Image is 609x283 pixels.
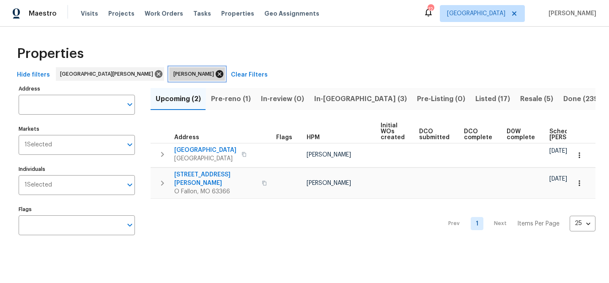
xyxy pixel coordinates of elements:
[419,129,450,140] span: DCO submitted
[440,204,595,244] nav: Pagination Navigation
[447,9,505,18] span: [GEOGRAPHIC_DATA]
[228,67,271,83] button: Clear Filters
[307,180,351,186] span: [PERSON_NAME]
[314,93,407,105] span: In-[GEOGRAPHIC_DATA] (3)
[264,9,319,18] span: Geo Assignments
[124,99,136,110] button: Open
[60,70,156,78] span: [GEOGRAPHIC_DATA][PERSON_NAME]
[19,86,135,91] label: Address
[108,9,134,18] span: Projects
[169,67,225,81] div: [PERSON_NAME]
[19,167,135,172] label: Individuals
[173,70,217,78] span: [PERSON_NAME]
[428,5,433,14] div: 12
[193,11,211,16] span: Tasks
[520,93,553,105] span: Resale (5)
[507,129,535,140] span: D0W complete
[17,49,84,58] span: Properties
[517,220,560,228] p: Items Per Page
[381,123,405,140] span: Initial WOs created
[25,141,52,148] span: 1 Selected
[570,212,595,234] div: 25
[545,9,596,18] span: [PERSON_NAME]
[307,152,351,158] span: [PERSON_NAME]
[549,176,567,182] span: [DATE]
[14,67,53,83] button: Hide filters
[56,67,164,81] div: [GEOGRAPHIC_DATA][PERSON_NAME]
[231,70,268,80] span: Clear Filters
[563,93,601,105] span: Done (239)
[261,93,304,105] span: In-review (0)
[145,9,183,18] span: Work Orders
[276,135,292,140] span: Flags
[464,129,492,140] span: DCO complete
[124,179,136,191] button: Open
[174,146,236,154] span: [GEOGRAPHIC_DATA]
[19,207,135,212] label: Flags
[549,129,597,140] span: Scheduled [PERSON_NAME]
[417,93,465,105] span: Pre-Listing (0)
[307,135,320,140] span: HPM
[124,139,136,151] button: Open
[29,9,57,18] span: Maestro
[174,135,199,140] span: Address
[124,219,136,231] button: Open
[549,148,567,154] span: [DATE]
[81,9,98,18] span: Visits
[19,126,135,132] label: Markets
[211,93,251,105] span: Pre-reno (1)
[471,217,483,230] a: Goto page 1
[221,9,254,18] span: Properties
[174,170,257,187] span: [STREET_ADDRESS][PERSON_NAME]
[25,181,52,189] span: 1 Selected
[156,93,201,105] span: Upcoming (2)
[174,154,236,163] span: [GEOGRAPHIC_DATA]
[17,70,50,80] span: Hide filters
[475,93,510,105] span: Listed (17)
[174,187,257,196] span: O Fallon, MO 63366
